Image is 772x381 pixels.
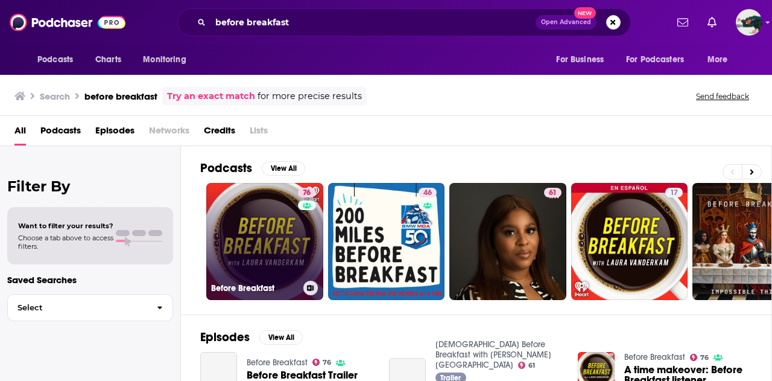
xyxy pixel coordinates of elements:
span: Choose a tab above to access filters. [18,234,113,251]
span: Logged in as fsg.publicity [736,9,762,36]
a: 46 [419,188,437,197]
a: 76 [298,188,315,197]
a: Before Breakfast Trailer [247,370,358,380]
a: Credits [204,121,235,146]
button: Send feedback [692,91,753,101]
span: Podcasts [37,51,73,68]
span: 76 [323,360,331,365]
a: 61 [518,362,536,369]
a: Show notifications dropdown [703,12,721,33]
span: 17 [670,187,678,199]
button: Open AdvancedNew [536,15,596,30]
span: For Business [556,51,604,68]
a: 76 [312,359,332,366]
h2: Podcasts [200,161,252,176]
span: Charts [95,51,121,68]
button: open menu [29,48,89,71]
a: 61 [544,188,562,197]
span: 61 [549,187,557,199]
div: Search podcasts, credits, & more... [177,8,631,36]
a: EpisodesView All [200,330,303,345]
button: open menu [548,48,619,71]
h3: Search [40,91,70,102]
button: View All [259,330,303,345]
span: 76 [303,187,311,199]
span: 46 [423,187,432,199]
h2: Episodes [200,330,250,345]
span: for more precise results [258,89,362,103]
span: 76 [700,355,709,360]
span: More [707,51,728,68]
a: Before Breakfast [624,352,685,362]
a: Before Breakfast [247,357,308,368]
a: 61 [449,183,566,300]
a: Bible Before Breakfast with Mildred Kingsley-Okonkwo [435,339,551,370]
a: 17 [571,183,688,300]
a: PodcastsView All [200,161,305,176]
img: User Profile [736,9,762,36]
a: Show notifications dropdown [672,12,693,33]
span: For Podcasters [626,51,684,68]
p: Saved Searches [7,274,173,286]
span: 61 [528,363,535,368]
span: Lists [250,121,268,146]
h2: Filter By [7,178,173,195]
a: All [14,121,26,146]
a: Charts [87,48,128,71]
button: Show profile menu [736,9,762,36]
a: 76Before Breakfast [206,183,323,300]
span: Open Advanced [541,19,591,25]
a: Episodes [95,121,134,146]
span: Want to filter your results? [18,222,113,230]
button: Select [7,294,173,321]
h3: Before Breakfast [211,283,299,293]
a: Try an exact match [167,89,255,103]
button: open menu [134,48,201,71]
a: 46 [328,183,445,300]
input: Search podcasts, credits, & more... [210,13,536,32]
span: Monitoring [143,51,186,68]
span: Networks [149,121,189,146]
h3: before breakfast [84,91,157,102]
button: open menu [699,48,743,71]
span: Select [8,304,147,312]
img: Podchaser - Follow, Share and Rate Podcasts [10,11,125,34]
span: New [574,7,596,19]
a: Podcasts [40,121,81,146]
a: 76 [690,354,709,361]
a: 17 [665,188,683,197]
button: View All [262,161,305,176]
button: open menu [618,48,701,71]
